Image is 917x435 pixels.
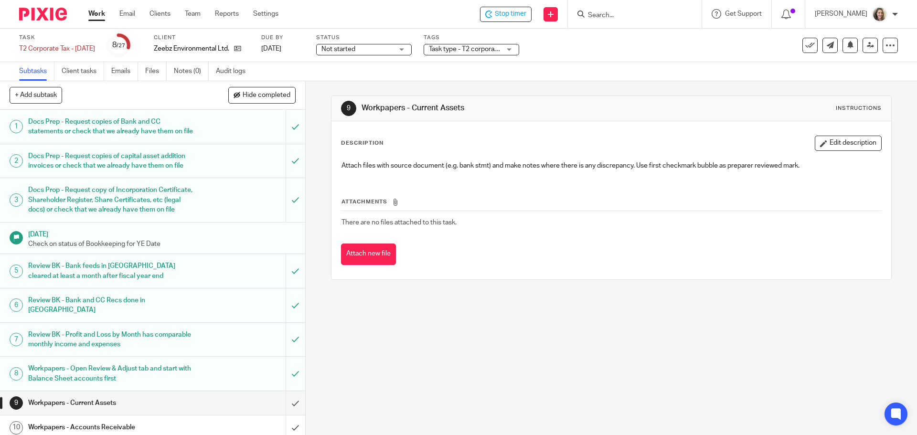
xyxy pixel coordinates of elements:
div: 6 [10,298,23,312]
h1: Review BK - Profit and Loss by Month has comparable monthly income and expenses [28,328,193,352]
p: Zeebz Environmental Ltd. [154,44,229,53]
button: + Add subtask [10,87,62,103]
label: Status [316,34,412,42]
div: T2 Corporate Tax - March 2025 [19,44,95,53]
h1: Workpapers - Open Review & Adjust tab and start with Balance Sheet accounts first [28,361,193,386]
button: Edit description [815,136,882,151]
h1: Docs Prep - Request copies of Bank and CC statements or check that we already have them on file [28,115,193,139]
span: Task type - T2 corporate tax [429,46,511,53]
p: Description [341,139,384,147]
span: Attachments [341,199,387,204]
h1: Review BK - Bank feeds in [GEOGRAPHIC_DATA] cleared at least a month after fiscal year end [28,259,193,283]
h1: Workpapers - Accounts Receivable [28,420,193,435]
a: Settings [253,9,278,19]
div: Instructions [836,105,882,112]
p: Check on status of Bookkeeping for YE Date [28,239,296,249]
input: Search [587,11,673,20]
div: T2 Corporate Tax - [DATE] [19,44,95,53]
a: Email [119,9,135,19]
div: 9 [341,101,356,116]
label: Task [19,34,95,42]
span: Stop timer [495,9,526,19]
div: 8 [10,367,23,381]
span: Not started [321,46,355,53]
p: Attach files with source document (e.g. bank stmt) and make notes where there is any discrepancy.... [341,161,881,170]
div: 8 [112,40,125,51]
small: /27 [117,43,125,48]
a: Notes (0) [174,62,209,81]
span: Hide completed [243,92,290,99]
h1: Workpapers - Current Assets [28,396,193,410]
h1: Docs Prop - Request copy of Incorporation Certificate, Shareholder Register, Share Certificates, ... [28,183,193,217]
span: There are no files attached to this task. [341,219,457,226]
div: 9 [10,396,23,410]
a: Emails [111,62,138,81]
label: Due by [261,34,304,42]
h1: Docs Prep - Request copies of capital asset addition invoices or check that we already have them ... [28,149,193,173]
img: Pixie [19,8,67,21]
p: [PERSON_NAME] [815,9,867,19]
h1: [DATE] [28,227,296,239]
label: Client [154,34,249,42]
span: Get Support [725,11,762,17]
button: Attach new file [341,244,396,265]
a: Clients [149,9,171,19]
div: 7 [10,333,23,346]
a: Team [185,9,201,19]
div: 10 [10,421,23,435]
div: 2 [10,154,23,168]
a: Work [88,9,105,19]
button: Hide completed [228,87,296,103]
a: Client tasks [62,62,104,81]
a: Audit logs [216,62,253,81]
div: 1 [10,120,23,133]
h1: Workpapers - Current Assets [362,103,632,113]
a: Subtasks [19,62,54,81]
a: Files [145,62,167,81]
img: IMG_7896.JPG [872,7,887,22]
div: 5 [10,265,23,278]
span: [DATE] [261,45,281,52]
a: Reports [215,9,239,19]
h1: Review BK - Bank and CC Recs done in [GEOGRAPHIC_DATA] [28,293,193,318]
div: Zeebz Environmental Ltd. - T2 Corporate Tax - March 2025 [480,7,532,22]
div: 3 [10,193,23,207]
label: Tags [424,34,519,42]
